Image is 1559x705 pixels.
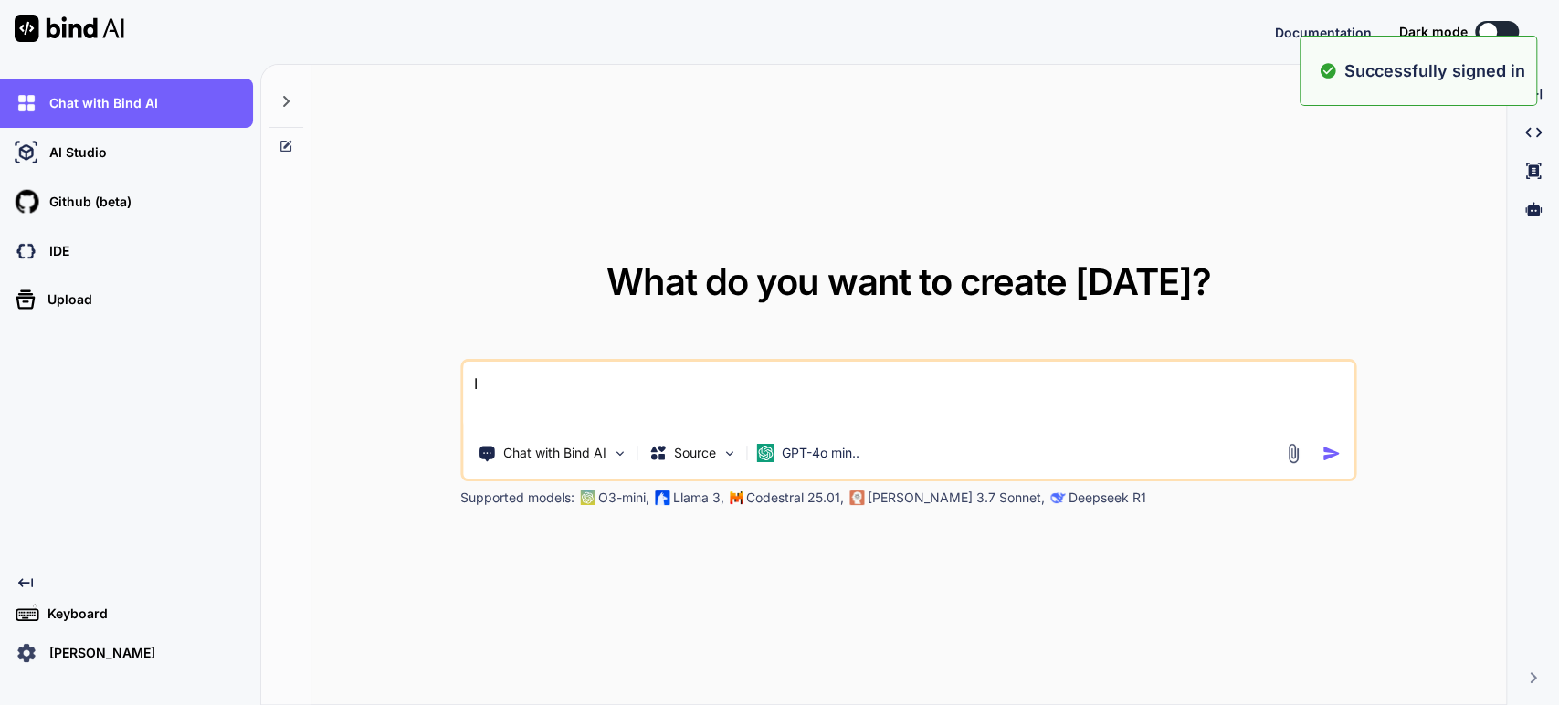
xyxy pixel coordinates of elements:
[1275,25,1372,40] span: Documentation
[673,489,724,507] p: Llama 3,
[11,186,42,217] img: githubLight
[756,444,774,462] img: GPT-4o mini
[463,362,1354,429] textarea: I
[1399,23,1468,41] span: Dark mode
[42,193,132,211] p: Github (beta)
[11,88,42,119] img: chat
[42,644,155,662] p: [PERSON_NAME]
[11,137,42,168] img: ai-studio
[40,290,92,309] p: Upload
[42,143,107,162] p: AI Studio
[42,94,158,112] p: Chat with Bind AI
[580,490,595,505] img: GPT-4
[11,637,42,668] img: settings
[730,491,743,504] img: Mistral-AI
[1322,444,1341,463] img: icon
[503,444,606,462] p: Chat with Bind AI
[460,489,574,507] p: Supported models:
[598,489,649,507] p: O3-mini,
[1282,443,1303,464] img: attachment
[42,242,69,260] p: IDE
[746,489,844,507] p: Codestral 25.01,
[1319,58,1337,83] img: alert
[1344,58,1525,83] p: Successfully signed in
[849,490,864,505] img: claude
[612,446,627,461] img: Pick Tools
[40,605,108,623] p: Keyboard
[782,444,859,462] p: GPT-4o min..
[1275,23,1372,42] button: Documentation
[655,490,669,505] img: Llama2
[674,444,716,462] p: Source
[722,446,737,461] img: Pick Models
[15,15,124,42] img: Bind AI
[606,259,1210,304] span: What do you want to create [DATE]?
[1069,489,1146,507] p: Deepseek R1
[11,236,42,267] img: darkCloudIdeIcon
[1050,490,1065,505] img: claude
[868,489,1045,507] p: [PERSON_NAME] 3.7 Sonnet,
